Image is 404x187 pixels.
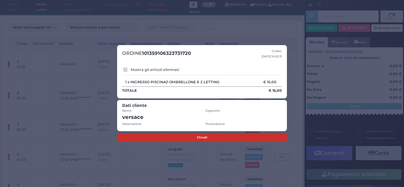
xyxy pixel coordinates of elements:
b: Dati cliente [122,102,147,108]
div: 1 x INGRESSO PISCINA(1 OMBRELLONE E 2 LETTINI) [122,80,229,84]
div: € 15,00 [229,80,282,84]
small: Nome: [122,109,132,112]
h3: ORDINE [122,51,191,56]
small: Prenotazione: [205,122,225,126]
strong: 101359106323731720 [142,50,191,56]
b: € 15,00 [269,88,282,93]
label: Mostra gli articoli eliminati [131,67,179,73]
small: Cognome: [205,109,220,112]
small: Sistemazione: [122,122,142,126]
b: TOTALE [122,88,137,93]
button: Chiudi [117,133,287,142]
small: Creato: [DATE] 14:20:31 [262,49,282,58]
strong: versace [122,114,144,120]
